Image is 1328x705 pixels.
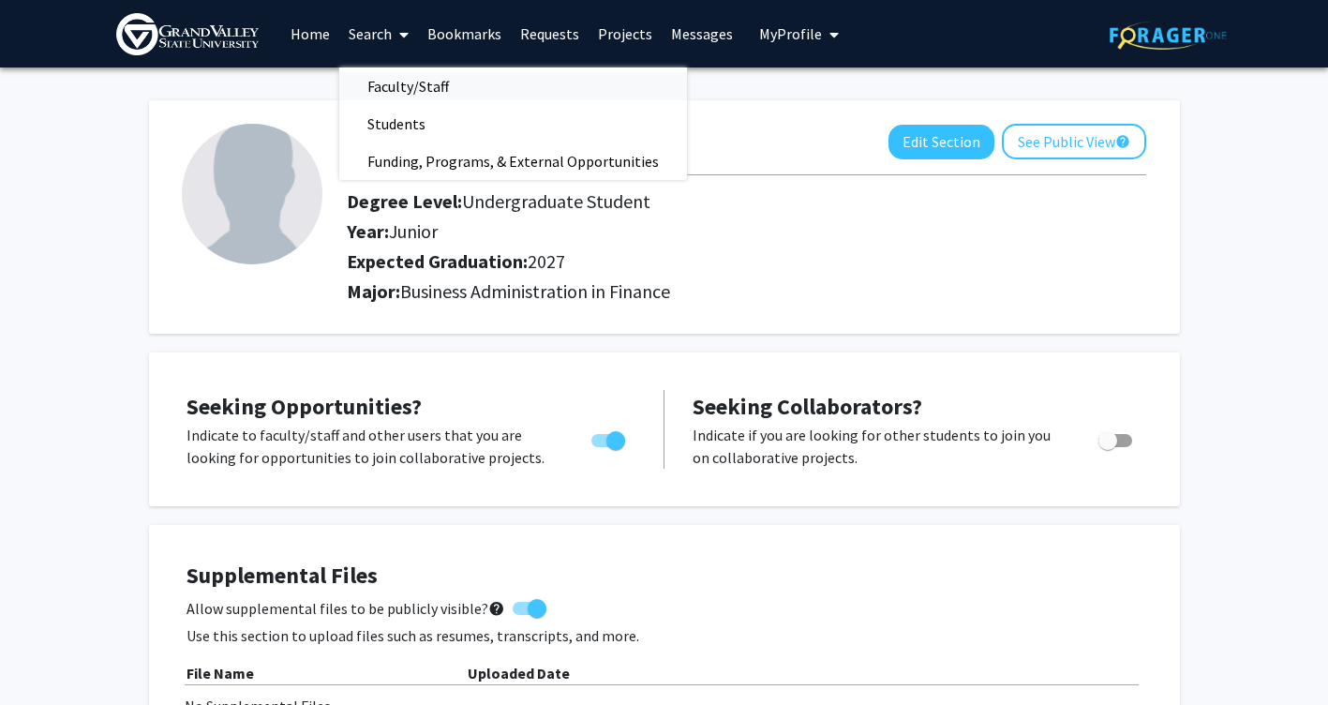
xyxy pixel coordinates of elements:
[1110,21,1227,50] img: ForagerOne Logo
[339,110,687,138] a: Students
[693,392,922,421] span: Seeking Collaborators?
[462,189,650,213] span: Undergraduate Student
[187,624,1142,647] p: Use this section to upload files such as resumes, transcripts, and more.
[187,424,556,469] p: Indicate to faculty/staff and other users that you are looking for opportunities to join collabor...
[1091,424,1142,452] div: Toggle
[389,219,438,243] span: Junior
[187,392,422,421] span: Seeking Opportunities?
[511,1,589,67] a: Requests
[693,424,1063,469] p: Indicate if you are looking for other students to join you on collaborative projects.
[528,249,565,273] span: 2027
[347,250,1016,273] h2: Expected Graduation:
[339,67,477,105] span: Faculty/Staff
[662,1,742,67] a: Messages
[187,597,505,620] span: Allow supplemental files to be publicly visible?
[116,13,259,55] img: Grand Valley State University Logo
[347,190,1016,213] h2: Degree Level:
[584,424,635,452] div: Toggle
[347,220,1016,243] h2: Year:
[1002,124,1146,159] button: See Public View
[339,105,454,142] span: Students
[468,664,570,682] b: Uploaded Date
[888,125,994,159] button: Edit Section
[488,597,505,620] mat-icon: help
[339,142,687,180] span: Funding, Programs, & External Opportunities
[339,1,418,67] a: Search
[759,24,822,43] span: My Profile
[589,1,662,67] a: Projects
[187,562,1142,590] h4: Supplemental Files
[1115,130,1130,153] mat-icon: help
[339,147,687,175] a: Funding, Programs, & External Opportunities
[182,124,322,264] img: Profile Picture
[339,72,687,100] a: Faculty/Staff
[281,1,339,67] a: Home
[187,664,254,682] b: File Name
[14,621,80,691] iframe: Chat
[347,280,1146,303] h2: Major:
[400,279,670,303] span: Business Administration in Finance
[418,1,511,67] a: Bookmarks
